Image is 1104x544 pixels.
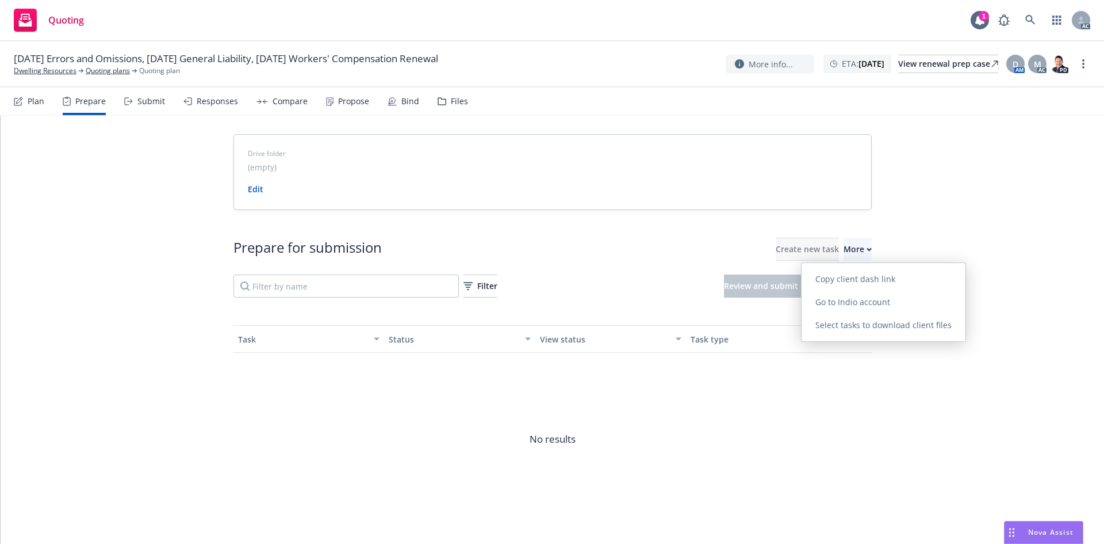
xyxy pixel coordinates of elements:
[233,275,459,298] input: Filter by name
[139,66,180,76] span: Quoting plan
[384,325,535,353] button: Status
[451,97,468,106] div: Files
[724,275,872,298] button: Review and submit tasks to the client
[401,97,419,106] div: Bind
[535,325,687,353] button: View status
[248,149,857,159] span: Drive folder
[248,184,263,195] a: Edit
[802,319,965,330] span: Select tasks to download client files
[1076,57,1090,71] a: more
[724,280,872,291] span: Review and submit tasks to the client
[540,333,669,345] div: View status
[273,97,308,106] div: Compare
[1019,9,1042,32] a: Search
[1013,58,1018,70] span: D
[463,275,497,298] button: Filter
[842,58,884,70] span: ETA :
[726,55,814,74] button: More info...
[844,238,872,260] div: More
[802,296,904,307] span: Go to Indio account
[1028,527,1074,537] span: Nova Assist
[338,97,369,106] div: Propose
[14,52,438,66] span: [DATE] Errors and Omissions, [DATE] General Liability, [DATE] Workers' Compensation Renewal
[749,58,793,70] span: More info...
[858,58,884,69] strong: [DATE]
[28,97,44,106] div: Plan
[233,325,385,353] button: Task
[9,4,89,36] a: Quoting
[197,97,238,106] div: Responses
[389,333,518,345] div: Status
[238,333,367,345] div: Task
[992,9,1015,32] a: Report a Bug
[86,66,130,76] a: Quoting plans
[898,55,998,73] div: View renewal prep case
[1034,58,1041,70] span: M
[1004,521,1083,544] button: Nova Assist
[1045,9,1068,32] a: Switch app
[898,55,998,73] a: View renewal prep case
[979,11,989,21] div: 1
[1050,55,1068,73] img: photo
[48,16,84,25] span: Quoting
[233,238,382,261] div: Prepare for submission
[776,238,839,261] button: Create new task
[776,244,839,254] span: Create new task
[691,333,820,345] div: Task type
[686,325,837,353] button: Task type
[802,273,909,284] span: Copy client dash link
[14,66,76,76] a: Dwelling Resources
[1005,522,1019,543] div: Drag to move
[233,353,872,526] span: No results
[248,161,277,173] span: (empty)
[463,275,497,297] div: Filter
[75,97,106,106] div: Prepare
[137,97,165,106] div: Submit
[844,238,872,261] button: More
